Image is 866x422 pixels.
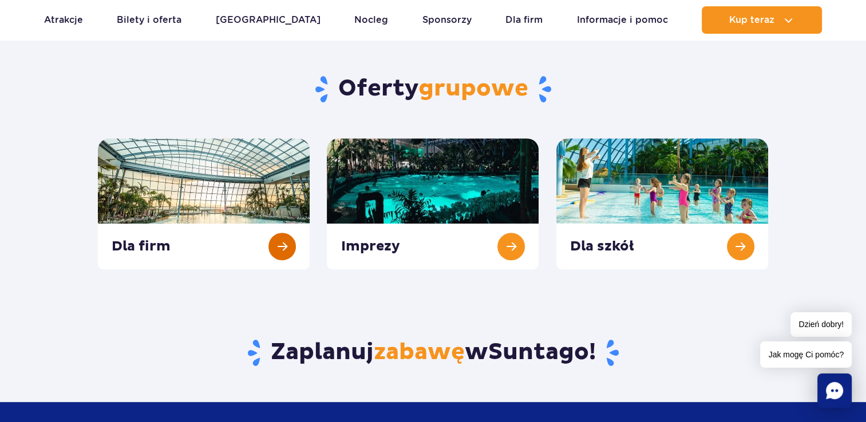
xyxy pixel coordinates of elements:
h2: Oferty [98,74,768,104]
a: Atrakcje [44,6,83,34]
a: [GEOGRAPHIC_DATA] [216,6,321,34]
span: Suntago [488,338,589,367]
span: Dzień dobry! [790,312,852,337]
span: zabawę [374,338,465,367]
a: Bilety i oferta [117,6,181,34]
span: Jak mogę Ci pomóc? [760,341,852,368]
a: Dla firm [505,6,543,34]
div: Chat [817,373,852,408]
button: Kup teraz [702,6,822,34]
span: Kup teraz [729,15,774,25]
h3: Zaplanuj w ! [98,338,768,368]
span: grupowe [418,74,528,103]
a: Informacje i pomoc [577,6,668,34]
a: Sponsorzy [422,6,472,34]
a: Nocleg [354,6,388,34]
